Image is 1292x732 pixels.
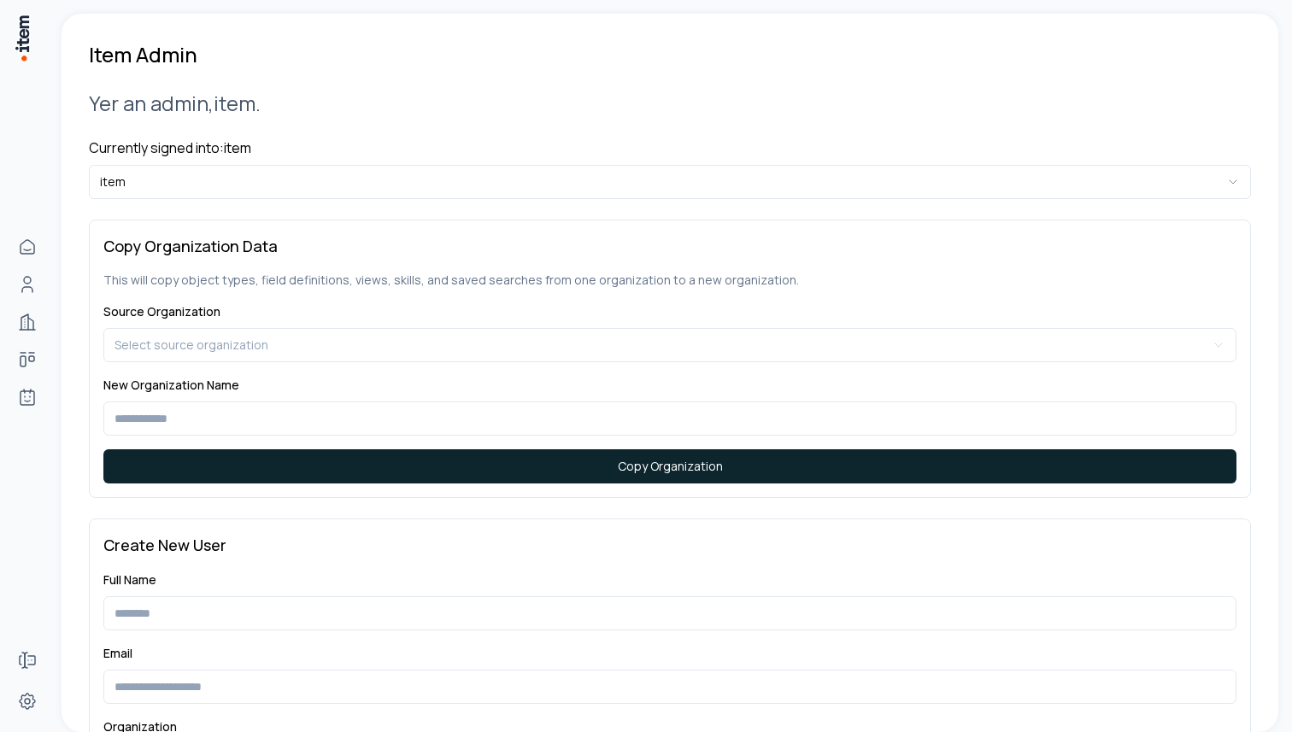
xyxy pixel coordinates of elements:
[103,272,1236,289] p: This will copy object types, field definitions, views, skills, and saved searches from one organi...
[103,234,1236,258] h3: Copy Organization Data
[14,14,31,62] img: Item Brain Logo
[89,41,197,68] h1: Item Admin
[89,138,1251,158] h4: Currently signed into: item
[10,343,44,377] a: deals
[10,267,44,302] a: Contacts
[89,89,1251,117] h2: Yer an admin, item .
[10,380,44,414] a: Agents
[10,230,44,264] a: Home
[103,377,239,393] label: New Organization Name
[103,449,1236,483] button: Copy Organization
[103,571,156,588] label: Full Name
[10,643,44,677] a: Forms
[103,645,132,661] label: Email
[103,303,220,319] label: Source Organization
[103,533,1236,557] h3: Create New User
[10,684,44,718] a: Settings
[10,305,44,339] a: Companies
